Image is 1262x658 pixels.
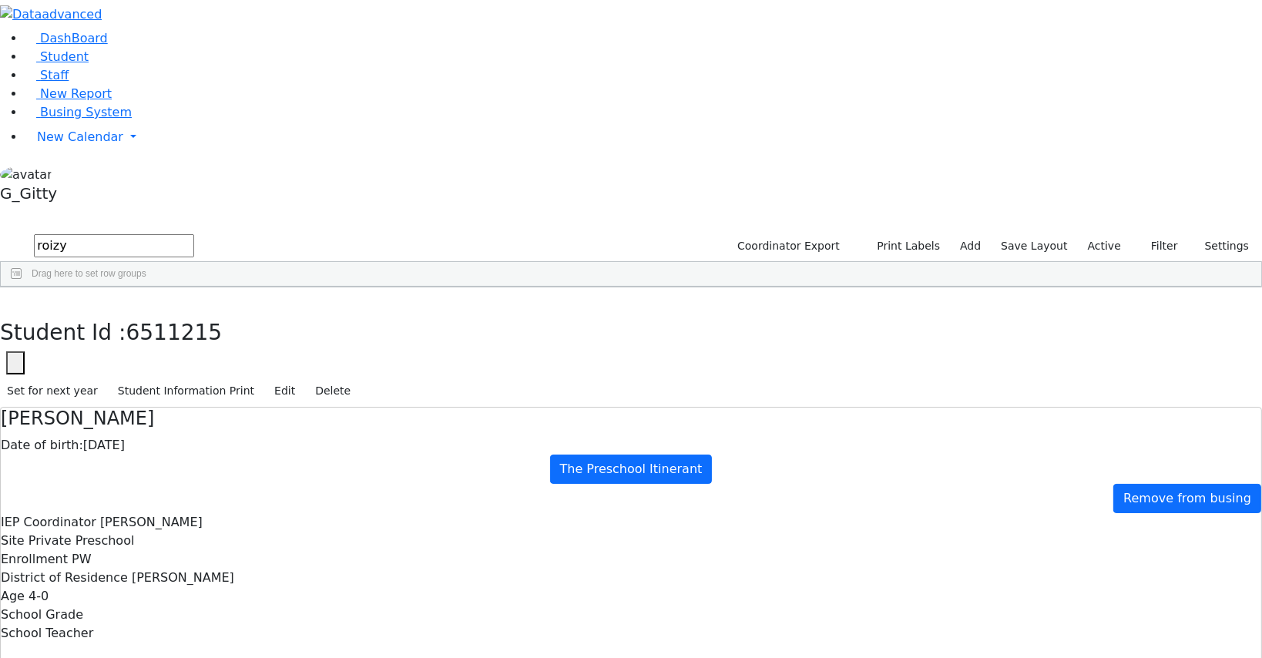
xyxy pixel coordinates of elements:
label: Site [1,532,25,550]
label: Active [1081,234,1128,258]
label: School Grade [1,606,83,624]
a: New Calendar [25,122,1262,153]
button: Save Layout [994,234,1074,258]
span: 4-0 [29,589,49,603]
a: Add [953,234,988,258]
button: Settings [1185,234,1256,258]
button: Coordinator Export [727,234,847,258]
label: Date of birth: [1,436,83,455]
label: District of Residence [1,569,128,587]
label: School Teacher [1,624,93,643]
span: Private Preschool [29,533,135,548]
button: Student Information Print [111,379,261,403]
a: The Preschool Itinerant [550,455,713,484]
button: Print Labels [859,234,947,258]
span: Student [40,49,89,64]
button: Edit [267,379,302,403]
label: Age [1,587,25,606]
a: Staff [25,68,69,82]
span: Remove from busing [1123,491,1251,505]
span: PW [72,552,91,566]
label: IEP Coordinator [1,513,96,532]
span: [PERSON_NAME] [132,570,234,585]
button: Filter [1131,234,1185,258]
span: [PERSON_NAME] [100,515,203,529]
span: Staff [40,68,69,82]
input: Search [34,234,194,257]
a: Remove from busing [1113,484,1261,513]
a: New Report [25,86,112,101]
a: DashBoard [25,31,108,45]
button: Delete [308,379,357,403]
a: Student [25,49,89,64]
span: 6511215 [126,320,223,345]
span: Drag here to set row groups [32,268,146,279]
span: New Report [40,86,112,101]
span: Busing System [40,105,132,119]
h4: [PERSON_NAME] [1,408,1261,430]
span: New Calendar [37,129,123,144]
div: [DATE] [1,436,1261,455]
label: Enrollment [1,550,68,569]
span: DashBoard [40,31,108,45]
a: Busing System [25,105,132,119]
